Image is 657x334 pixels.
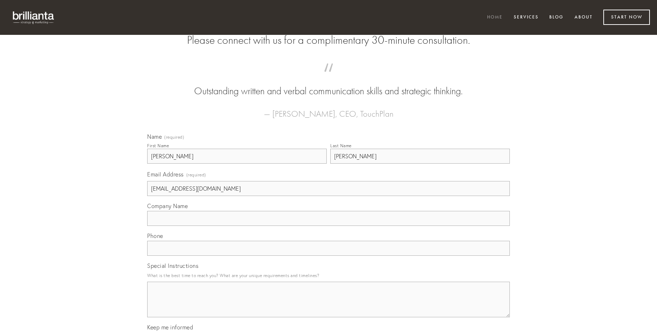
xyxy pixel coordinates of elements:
[147,143,169,148] div: First Name
[159,70,498,84] span: “
[147,324,193,331] span: Keep me informed
[147,202,188,210] span: Company Name
[164,135,184,139] span: (required)
[159,98,498,121] figcaption: — [PERSON_NAME], CEO, TouchPlan
[545,12,568,23] a: Blog
[603,10,650,25] a: Start Now
[147,232,163,239] span: Phone
[570,12,597,23] a: About
[147,33,510,47] h2: Please connect with us for a complimentary 30-minute consultation.
[482,12,507,23] a: Home
[147,171,184,178] span: Email Address
[7,7,60,28] img: brillianta - research, strategy, marketing
[509,12,543,23] a: Services
[159,70,498,98] blockquote: Outstanding written and verbal communication skills and strategic thinking.
[186,170,206,180] span: (required)
[147,262,198,269] span: Special Instructions
[147,133,162,140] span: Name
[330,143,352,148] div: Last Name
[147,271,510,280] p: What is the best time to reach you? What are your unique requirements and timelines?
